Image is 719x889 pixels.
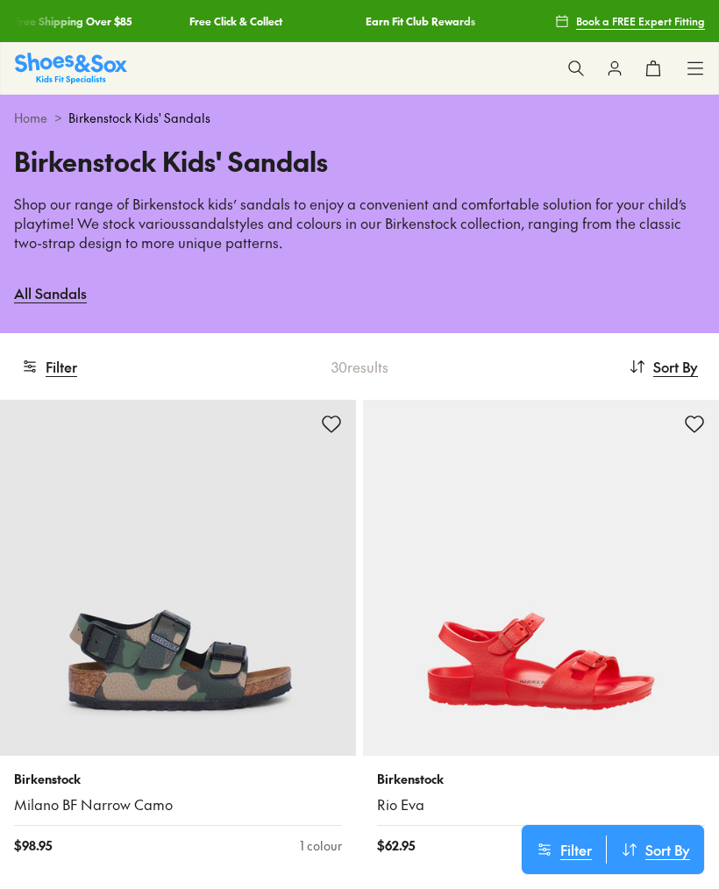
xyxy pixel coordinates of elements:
[653,356,698,377] span: Sort By
[15,53,127,83] img: SNS_Logo_Responsive.svg
[14,141,705,181] h1: Birkenstock Kids' Sandals
[14,795,342,814] a: Milano BF Narrow Camo
[14,274,87,312] a: All Sandals
[645,839,690,860] span: Sort By
[607,836,704,864] button: Sort By
[68,109,210,127] span: Birkenstock Kids' Sandals
[14,109,47,127] a: Home
[629,347,698,386] button: Sort By
[377,836,415,855] span: $ 62.95
[522,836,606,864] button: Filter
[377,770,705,788] p: Birkenstock
[377,795,705,814] a: Rio Eva
[576,13,705,29] span: Book a FREE Expert Fitting
[15,53,127,83] a: Shoes & Sox
[555,5,705,37] a: Book a FREE Expert Fitting
[14,770,342,788] p: Birkenstock
[21,347,77,386] button: Filter
[185,213,229,232] a: sandal
[14,109,705,127] div: >
[300,836,342,855] div: 1 colour
[14,195,705,252] p: Shop our range of Birkenstock kids’ sandals to enjoy a convenient and comfortable solution for yo...
[14,836,52,855] span: $ 98.95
